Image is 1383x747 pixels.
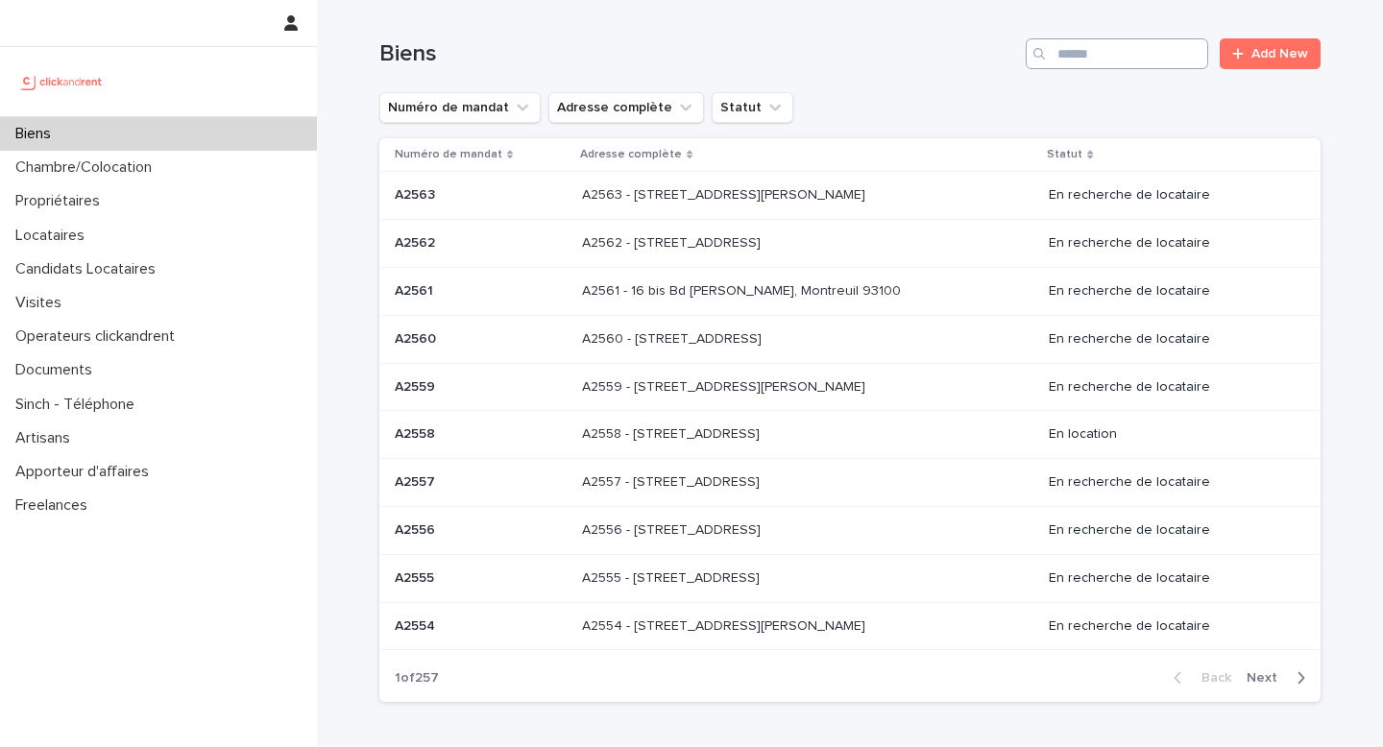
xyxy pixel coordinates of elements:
p: A2557 - [STREET_ADDRESS] [582,470,764,491]
p: A2554 [395,614,439,635]
p: A2558 [395,422,439,443]
p: Adresse complète [580,144,682,165]
span: Back [1190,671,1231,685]
button: Statut [712,92,793,123]
p: A2556 - [STREET_ADDRESS] [582,518,764,539]
p: A2554 - [STREET_ADDRESS][PERSON_NAME] [582,614,869,635]
p: A2561 [395,279,437,300]
p: Apporteur d'affaires [8,463,164,481]
p: En recherche de locataire [1049,235,1290,252]
p: A2560 [395,327,440,348]
p: 1 of 257 [379,655,454,702]
button: Back [1158,669,1239,687]
p: Freelances [8,496,103,515]
a: Add New [1220,38,1321,69]
tr: A2557A2557 A2557 - [STREET_ADDRESS]A2557 - [STREET_ADDRESS] En recherche de locataire [379,459,1321,507]
tr: A2559A2559 A2559 - [STREET_ADDRESS][PERSON_NAME]A2559 - [STREET_ADDRESS][PERSON_NAME] En recherch... [379,363,1321,411]
p: A2555 - [STREET_ADDRESS] [582,566,764,587]
p: Visites [8,294,77,312]
span: Add New [1251,47,1308,60]
p: A2559 [395,375,439,396]
tr: A2556A2556 A2556 - [STREET_ADDRESS]A2556 - [STREET_ADDRESS] En recherche de locataire [379,506,1321,554]
p: En location [1049,426,1290,443]
p: Statut [1047,144,1082,165]
p: Operateurs clickandrent [8,327,190,346]
p: Candidats Locataires [8,260,171,278]
p: En recherche de locataire [1049,331,1290,348]
p: Sinch - Téléphone [8,396,150,414]
tr: A2558A2558 A2558 - [STREET_ADDRESS]A2558 - [STREET_ADDRESS] En location [379,411,1321,459]
p: En recherche de locataire [1049,379,1290,396]
tr: A2563A2563 A2563 - [STREET_ADDRESS][PERSON_NAME]A2563 - [STREET_ADDRESS][PERSON_NAME] En recherch... [379,172,1321,220]
tr: A2555A2555 A2555 - [STREET_ADDRESS]A2555 - [STREET_ADDRESS] En recherche de locataire [379,554,1321,602]
p: A2560 - [STREET_ADDRESS] [582,327,765,348]
p: Propriétaires [8,192,115,210]
p: En recherche de locataire [1049,283,1290,300]
p: Artisans [8,429,85,447]
button: Next [1239,669,1321,687]
p: A2563 [395,183,439,204]
p: A2562 - [STREET_ADDRESS] [582,231,764,252]
tr: A2560A2560 A2560 - [STREET_ADDRESS]A2560 - [STREET_ADDRESS] En recherche de locataire [379,315,1321,363]
input: Search [1026,38,1208,69]
span: Next [1247,671,1289,685]
h1: Biens [379,40,1018,68]
tr: A2554A2554 A2554 - [STREET_ADDRESS][PERSON_NAME]A2554 - [STREET_ADDRESS][PERSON_NAME] En recherch... [379,602,1321,650]
p: A2561 - 16 bis Bd [PERSON_NAME], Montreuil 93100 [582,279,905,300]
p: A2559 - [STREET_ADDRESS][PERSON_NAME] [582,375,869,396]
p: A2556 [395,518,439,539]
p: A2562 [395,231,439,252]
p: A2555 [395,566,438,587]
p: En recherche de locataire [1049,474,1290,491]
p: Documents [8,361,108,379]
p: Locataires [8,227,100,245]
tr: A2562A2562 A2562 - [STREET_ADDRESS]A2562 - [STREET_ADDRESS] En recherche de locataire [379,220,1321,268]
button: Numéro de mandat [379,92,541,123]
p: En recherche de locataire [1049,187,1290,204]
p: En recherche de locataire [1049,618,1290,635]
p: En recherche de locataire [1049,570,1290,587]
p: Chambre/Colocation [8,158,167,177]
p: Numéro de mandat [395,144,502,165]
p: Biens [8,125,66,143]
p: A2557 [395,470,439,491]
button: Adresse complète [548,92,704,123]
p: A2558 - [STREET_ADDRESS] [582,422,764,443]
img: UCB0brd3T0yccxBKYDjQ [15,62,109,101]
p: A2563 - [STREET_ADDRESS][PERSON_NAME] [582,183,869,204]
p: En recherche de locataire [1049,522,1290,539]
tr: A2561A2561 A2561 - 16 bis Bd [PERSON_NAME], Montreuil 93100A2561 - 16 bis Bd [PERSON_NAME], Montr... [379,267,1321,315]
